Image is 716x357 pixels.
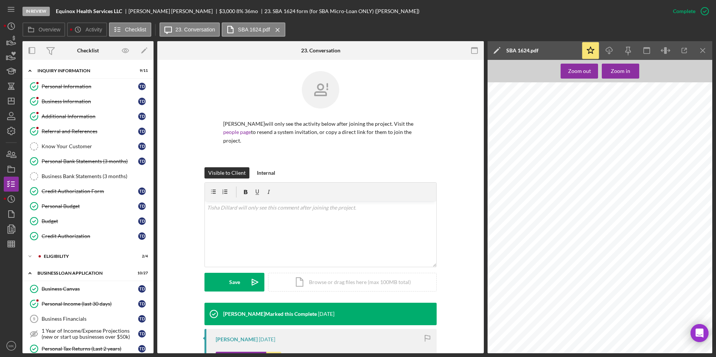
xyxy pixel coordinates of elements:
button: Overview [22,22,65,37]
div: Credit Authorization [42,233,138,239]
div: Business Financials [42,316,138,322]
label: 23. Conversation [176,27,215,33]
span: Business Name [500,236,526,240]
a: people page [223,129,251,135]
time: 2025-08-26 20:21 [318,311,334,317]
div: 8 % [236,8,243,14]
div: T D [138,330,146,338]
div: T D [138,217,146,225]
span: (pages 19160-19211). [656,132,693,136]
button: Save [204,273,264,292]
div: Additional Information [42,113,138,119]
button: SBA 1624.pdf [222,22,285,37]
div: Business Bank Statements (3 months) [42,173,149,179]
div: Budget [42,218,138,224]
div: Personal Bank Statements (3 months) [42,158,138,164]
span: This certification is required by the regulations implementing Executive Order 12549, Debarment a... [503,128,692,132]
div: In Review [22,7,50,16]
button: 23. Conversation [160,22,220,37]
div: Personal Budget [42,203,138,209]
div: 1 Year of Income/Expense Projections (new or start up businesses over $50k) [42,328,138,340]
div: SBA 1624.pdf [506,48,538,54]
div: T D [138,187,146,195]
span: The prospective lower tier participant certifies, by submission of this proposal, that neither it... [524,170,682,174]
div: [PERSON_NAME] Marked this Complete [223,311,317,317]
a: BudgetTD [26,214,150,229]
a: Business Bank Statements (3 months) [26,169,150,184]
div: Referral and References [42,128,138,134]
button: Zoom in [602,64,639,79]
span: (1) [518,170,522,174]
div: T D [138,113,146,120]
p: [PERSON_NAME] will only see the activity below after joining the project. Visit the to resend a s... [223,120,418,145]
div: [PERSON_NAME] [PERSON_NAME] [128,8,219,14]
span: $3,000 [219,8,235,14]
div: [PERSON_NAME] [216,336,258,342]
span: CFR Part 145. The regulations were published as Part VII of the [DATE] [498,132,615,136]
div: Know Your Customer [42,143,138,149]
span: Date [500,261,508,265]
a: Referral and ReferencesTD [26,124,150,139]
span: (BEFORE COMPLETING CERTIFICATION, READ INSTRUCTIONS ON REVERSE) [530,156,668,160]
span: By [593,261,597,265]
button: Activity [67,22,107,37]
div: Personal Income (last 30 days) [42,301,138,307]
div: Checklist [77,48,99,54]
div: 2 / 4 [134,254,148,259]
a: Personal BudgetTD [26,199,150,214]
div: 23. SBA 1624 form (for SBA Micro-Loan ONLY) ([PERSON_NAME]) [264,8,419,14]
a: Personal Bank Statements (3 months)TD [26,154,150,169]
span: [PERSON_NAME] [599,260,626,264]
a: 9Business FinancialsTD [26,311,150,326]
div: Zoom out [568,64,591,79]
span: Copies of the regulations may be obtained by contacting the person to which this proposal is subm... [498,137,665,141]
b: Equinox Health Services LLC [56,8,122,14]
tspan: 9 [33,317,35,321]
div: Credit Authorization Form [42,188,138,194]
div: 10 / 27 [134,271,148,275]
button: Checklist [109,22,151,37]
div: T D [138,202,146,210]
div: T D [138,128,146,135]
div: T D [138,232,146,240]
div: 23. Conversation [301,48,340,54]
time: 2025-08-26 20:14 [259,336,275,342]
span: certification, such prospective participant shall attach an explanation to this proposal. [524,192,661,196]
a: Additional InformationTD [26,109,150,124]
button: Zoom out [561,64,598,79]
label: Overview [39,27,60,33]
button: Internal [253,167,279,178]
div: Internal [257,167,275,178]
span: Federal Register [627,132,654,136]
div: T D [138,345,146,353]
div: Business Information [42,98,138,104]
div: Zoom in [611,64,630,79]
a: Credit AuthorizationTD [26,229,150,244]
div: T D [138,300,146,308]
label: SBA 1624.pdf [238,27,270,33]
div: Complete [673,4,695,19]
button: MK [4,338,19,353]
button: Complete [665,4,712,19]
div: Personal Tax Returns (Last 2 years) [42,346,138,352]
div: T D [138,158,146,165]
div: Personal Information [42,83,138,89]
span: principals are presently debarred, suspended, proposed for disbarment, declared ineligible, or vo... [524,175,694,178]
span: Signature of Authorized Representative [598,289,648,292]
span: Docusign Envelope ID: EE102775-4B64-43B3-89E2-46116663525A [494,86,585,89]
div: INQUIRY INFORMATION [37,68,129,73]
a: Credit Authorization FormTD [26,184,150,199]
a: Personal Income (last 30 days)TD [26,296,150,311]
div: Visible to Client [208,167,246,178]
span: Where the prospective lower tier participant is unable to certify to any of the statements in this [524,187,675,191]
span: Name and Title of Authorized Representative [598,265,655,268]
a: Personal Tax Returns (Last 2 years)TD [26,341,150,356]
a: Know Your CustomerTD [26,139,150,154]
div: T D [138,83,146,90]
a: Business InformationTD [26,94,150,109]
span: Certification Regarding [582,98,622,102]
button: Visible to Client [204,167,249,178]
span: Equinox Health Service, LLC [528,236,571,239]
div: T D [138,315,146,323]
div: 9 / 11 [134,68,148,73]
